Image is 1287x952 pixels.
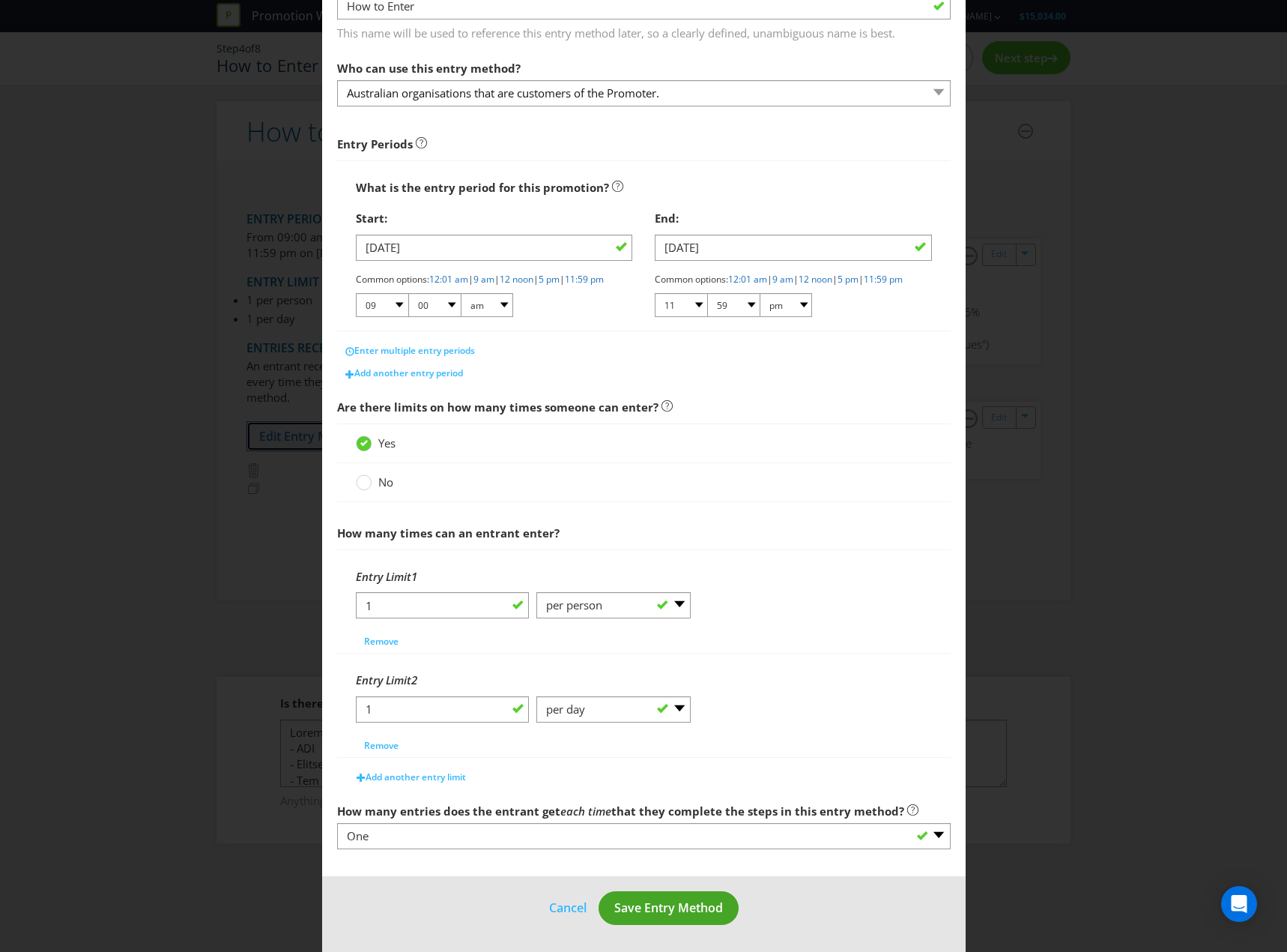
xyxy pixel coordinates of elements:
span: | [533,273,539,286]
span: Enter multiple entry periods [354,344,475,357]
span: Yes [378,436,396,451]
span: 2 [411,672,417,687]
span: Are there limits on how many times someone can enter? [337,400,658,415]
button: Add another entry limit [348,766,474,789]
input: DD/MM/YY [356,235,633,261]
a: 12:01 am [429,273,468,286]
div: Open Intercom Messenger [1221,886,1257,922]
button: Remove [356,630,407,653]
span: that they complete the steps in this entry method? [611,804,904,819]
a: 5 pm [838,273,858,286]
span: How many entries does the entrant get [337,804,560,819]
span: | [858,273,864,286]
span: | [832,273,838,286]
span: | [767,273,772,286]
span: Remove [364,635,399,648]
span: What is the entry period for this promotion? [356,180,609,195]
a: 12 noon [500,273,533,286]
span: Common options: [356,273,429,286]
span: | [793,273,799,286]
span: How many times can an entrant enter? [337,525,560,540]
span: | [468,273,473,286]
strong: Entry Periods [337,136,413,151]
div: End: [655,203,932,234]
span: | [494,273,500,286]
span: Add another entry limit [366,771,466,783]
a: 12 noon [799,273,832,286]
button: Remove [356,735,407,757]
div: Start: [356,203,633,234]
a: 9 am [473,273,494,286]
span: 1 [411,569,417,584]
em: each time [560,804,611,819]
span: Save Entry Method [614,900,723,916]
span: Who can use this entry method? [337,61,521,76]
span: Entry Limit [356,569,411,584]
span: Entry Limit [356,672,411,687]
button: Save Entry Method [599,891,739,925]
a: 9 am [772,273,793,286]
span: Add another entry period [354,367,463,379]
a: 11:59 pm [565,273,604,286]
span: This name will be used to reference this entry method later, so a clearly defined, unambiguous na... [337,20,951,42]
a: 11:59 pm [864,273,903,286]
button: Add another entry period [337,362,471,385]
a: 12:01 am [728,273,767,286]
a: 5 pm [539,273,560,286]
span: Common options: [655,273,728,286]
button: Cancel [548,899,587,918]
span: | [560,273,565,286]
span: No [378,475,393,489]
input: DD/MM/YY [655,235,932,261]
button: Enter multiple entry periods [337,340,483,362]
span: Remove [364,739,399,752]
